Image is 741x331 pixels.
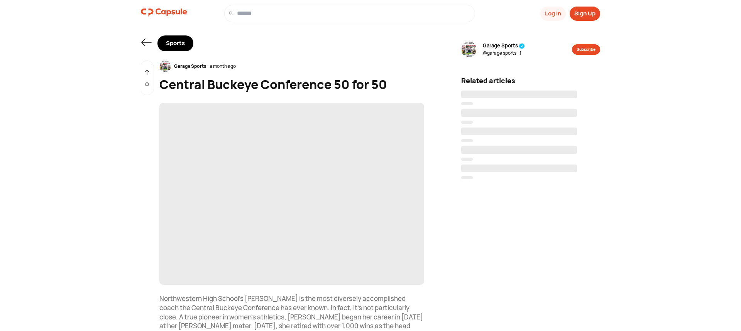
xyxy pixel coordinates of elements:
[461,102,473,105] span: ‌
[141,5,187,20] img: logo
[483,42,525,50] span: Garage Sports
[572,44,600,55] button: Subscribe
[461,139,473,142] span: ‌
[461,158,473,161] span: ‌
[159,75,424,94] div: Central Buckeye Conference 50 for 50
[461,128,577,135] span: ‌
[461,165,577,172] span: ‌
[570,7,600,21] button: Sign Up
[141,5,187,22] a: logo
[171,63,210,70] div: Garage Sports
[461,176,473,179] span: ‌
[159,103,424,285] span: ‌
[461,91,577,98] span: ‌
[483,50,525,57] span: @ garage sports_1
[461,76,600,86] div: Related articles
[461,42,477,62] img: resizeImage
[159,103,424,285] img: resizeImage
[519,43,525,49] img: tick
[540,7,566,21] button: Log In
[461,109,577,117] span: ‌
[461,146,577,154] span: ‌
[157,35,193,51] div: Sports
[461,121,473,124] span: ‌
[210,63,236,70] div: a month ago
[145,80,149,89] p: 0
[159,60,171,76] img: resizeImage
